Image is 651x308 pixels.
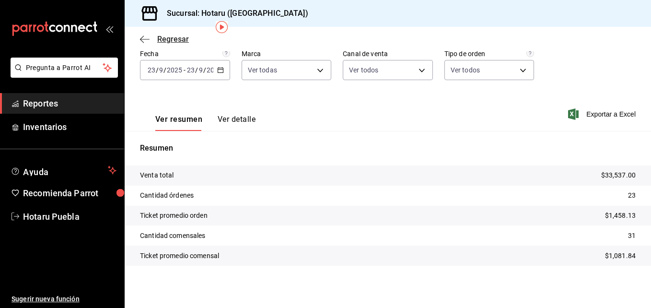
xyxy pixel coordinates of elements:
span: Inventarios [23,120,116,133]
h3: Sucursal: Hotaru ([GEOGRAPHIC_DATA]) [159,8,308,19]
span: Reportes [23,97,116,110]
input: ---- [206,66,222,74]
label: Tipo de orden [444,50,535,57]
span: / [156,66,159,74]
svg: Todas las órdenes contabilizan 1 comensal a excepción de órdenes de mesa con comensales obligator... [526,49,534,57]
span: Ver todas [248,65,277,75]
p: Resumen [140,142,636,154]
input: -- [147,66,156,74]
label: Marca [242,50,332,57]
span: / [203,66,206,74]
p: 23 [628,190,636,201]
p: $1,458.13 [605,211,636,221]
input: ---- [166,66,183,74]
label: Canal de venta [343,50,433,57]
span: Hotaru Puebla [23,210,116,223]
span: Ver todos [349,65,378,75]
p: $1,081.84 [605,251,636,261]
p: Cantidad órdenes [140,190,194,201]
div: navigation tabs [155,115,256,131]
p: $33,537.00 [601,170,636,180]
button: Exportar a Excel [570,108,636,120]
span: Ayuda [23,165,104,176]
span: / [163,66,166,74]
button: Pregunta a Parrot AI [11,58,118,78]
svg: Información delimitada a máximo 62 días. [222,49,230,57]
span: - [184,66,186,74]
button: Regresar [140,35,189,44]
p: Ticket promedio comensal [140,251,219,261]
button: Ver resumen [155,115,202,131]
span: Regresar [157,35,189,44]
button: Ver detalle [218,115,256,131]
span: Pregunta a Parrot AI [26,63,103,73]
span: Sugerir nueva función [12,294,116,304]
p: Venta total [140,170,174,180]
span: Recomienda Parrot [23,187,116,200]
input: -- [159,66,163,74]
span: Ver todos [451,65,480,75]
span: / [195,66,198,74]
a: Pregunta a Parrot AI [7,70,118,80]
input: -- [186,66,195,74]
input: -- [198,66,203,74]
p: Ticket promedio orden [140,211,208,221]
button: open_drawer_menu [105,25,113,33]
p: Cantidad comensales [140,231,206,241]
label: Fecha [140,50,230,57]
img: Tooltip marker [216,21,228,33]
p: 31 [628,231,636,241]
